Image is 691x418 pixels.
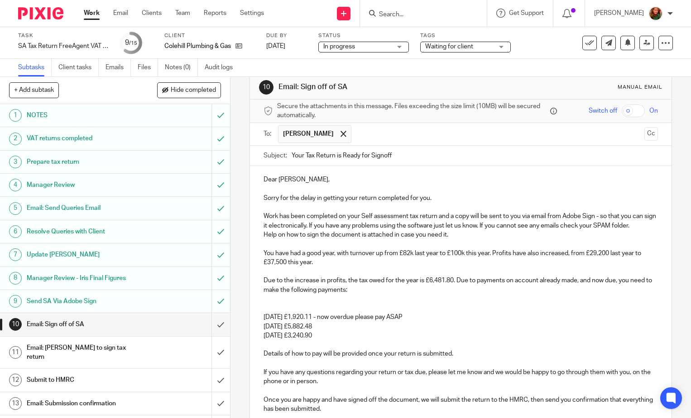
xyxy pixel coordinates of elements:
span: Waiting for client [425,43,473,50]
img: sallycropped.JPG [648,6,663,21]
div: 10 [9,318,22,331]
p: If you have any questions regarding your return or tax due, please let me know and we would be ha... [264,368,658,386]
div: 6 [9,225,22,238]
h1: Manager Review - Iris Final Figures [27,271,144,285]
p: [DATE] £1,920.11 - now overdue please pay ASAP [264,313,658,322]
h1: Email: Send Queries Email [27,201,144,215]
img: Pixie [18,7,63,19]
span: In progress [323,43,355,50]
small: /15 [129,41,137,46]
h1: Email: Submission confirmation [27,397,144,410]
a: Audit logs [205,59,240,76]
div: 10 [259,80,274,95]
span: Hide completed [171,87,216,94]
p: Sorry for the delay in getting your return completed for you. [264,194,658,203]
div: 8 [9,272,22,285]
h1: Prepare tax return [27,155,144,169]
label: Tags [420,32,511,39]
p: [DATE] £5,882.48 [264,322,658,331]
a: Reports [204,9,226,18]
h1: Resolve Queries with Client [27,225,144,238]
div: 13 [9,397,22,410]
h1: NOTES [27,109,144,122]
p: Due to the increase in profits, the tax owed for the year is £6,481.80. Due to payments on accoun... [264,276,658,294]
label: Due by [266,32,307,39]
a: Team [175,9,190,18]
div: 4 [9,179,22,191]
h1: Email: Sign off of SA [278,82,480,92]
button: Hide completed [157,82,221,98]
label: To: [264,129,274,138]
h1: Email: [PERSON_NAME] to sign tax return [27,341,144,364]
span: Get Support [509,10,544,16]
p: Details of how to pay will be provided once your return is submitted. [264,349,658,358]
h1: VAT returns completed [27,132,144,145]
label: Task [18,32,109,39]
label: Client [164,32,255,39]
div: 11 [9,346,22,359]
input: Search [378,11,460,19]
div: 7 [9,248,22,261]
p: Colehill Plumbing & Gas [164,42,231,51]
p: Dear [PERSON_NAME], [264,175,658,184]
a: Files [138,59,158,76]
p: [DATE] £3,240.90 [264,331,658,340]
a: Settings [240,9,264,18]
p: You have had a good year, with turnover up from £82k last year to £100k this year. Profits have a... [264,249,658,267]
div: 12 [9,374,22,386]
h1: Send SA Via Adobe Sign [27,294,144,308]
a: Email [113,9,128,18]
div: 2 [9,133,22,145]
button: + Add subtask [9,82,59,98]
div: SA Tax Return FreeAgent VAT Reg etc [18,42,109,51]
div: 9 [9,295,22,308]
a: Emails [106,59,131,76]
span: On [649,106,658,115]
p: Work has been completed on your Self assessment tax return and a copy will be sent to you via ema... [264,212,658,230]
h1: Submit to HMRC [27,373,144,387]
span: Secure the attachments in this message. Files exceeding the size limit (10MB) will be secured aut... [277,102,548,120]
a: Client tasks [58,59,99,76]
h1: Manager Review [27,178,144,192]
h1: Update [PERSON_NAME] [27,248,144,261]
button: Cc [644,127,658,141]
p: [PERSON_NAME] [594,9,644,18]
label: Subject: [264,151,287,160]
div: 3 [9,156,22,168]
div: 5 [9,202,22,215]
div: Manual email [618,84,662,91]
label: Status [318,32,409,39]
a: Clients [142,9,162,18]
div: 9 [125,38,137,48]
span: [PERSON_NAME] [283,129,334,138]
span: Switch off [589,106,617,115]
a: Subtasks [18,59,52,76]
h1: Email: Sign off of SA [27,318,144,331]
span: [DATE] [266,43,285,49]
a: Work [84,9,100,18]
p: Help on how to sign the document is attached in case you need it. [264,230,658,239]
div: 1 [9,109,22,122]
a: Notes (0) [165,59,198,76]
p: Once you are happy and have signed off the document, we will submit the return to the HMRC, then ... [264,395,658,414]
